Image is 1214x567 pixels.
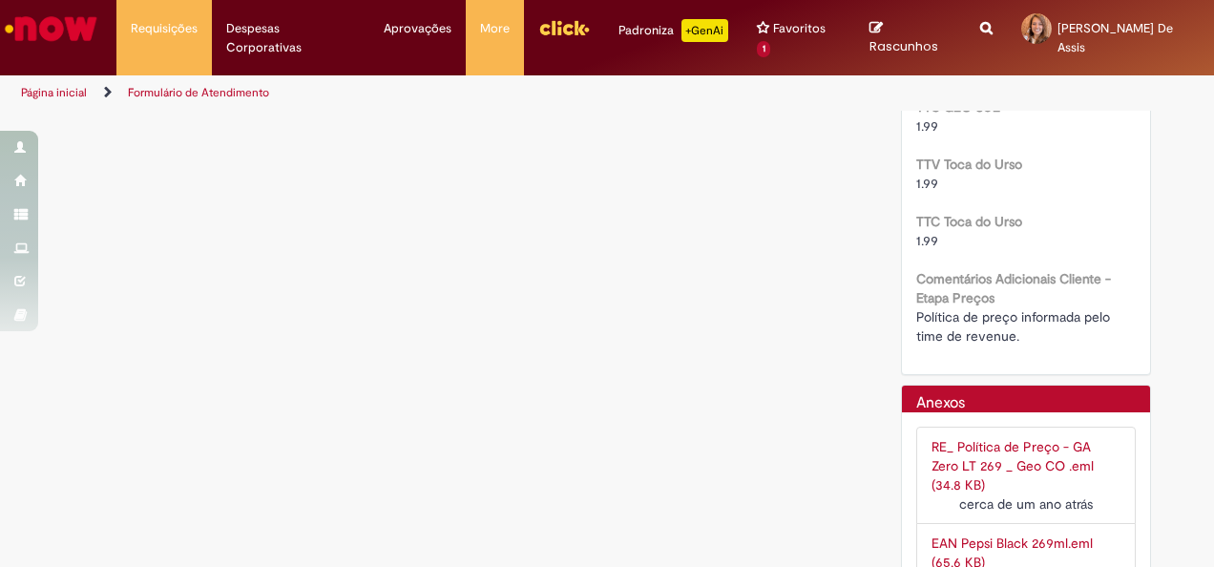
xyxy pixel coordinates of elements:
span: Despesas Corporativas [226,19,355,57]
span: cerca de um ano atrás [959,495,1093,513]
a: Página inicial [21,85,87,100]
span: Política de preço informada pelo time de revenue. [916,308,1114,345]
p: +GenAi [681,19,728,42]
ul: Trilhas de página [14,75,795,111]
b: Comentários Adicionais Cliente - Etapa Preços [916,270,1111,306]
span: [PERSON_NAME] De Assis [1057,20,1173,55]
span: 1.99 [916,232,938,249]
b: TTV Toca do Urso [916,156,1022,173]
h2: Anexos [916,395,965,412]
span: Rascunhos [869,37,938,55]
span: 1 [757,41,771,57]
img: ServiceNow [2,10,100,48]
span: Aprovações [384,19,451,38]
div: Padroniza [618,19,728,42]
a: Formulário de Atendimento [128,85,269,100]
span: More [480,19,510,38]
time: 16/07/2024 09:30:00 [959,495,1093,513]
span: 1.99 [916,117,938,135]
span: Requisições [131,19,198,38]
a: Rascunhos [869,20,952,55]
img: click_logo_yellow_360x200.png [538,13,590,42]
span: 1.99 [916,175,938,192]
span: Favoritos [773,19,826,38]
a: RE_ Política de Preço - GA Zero LT 269 _ Geo CO .eml (34.8 KB) [931,438,1094,493]
b: TTC Toca do Urso [916,213,1022,230]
